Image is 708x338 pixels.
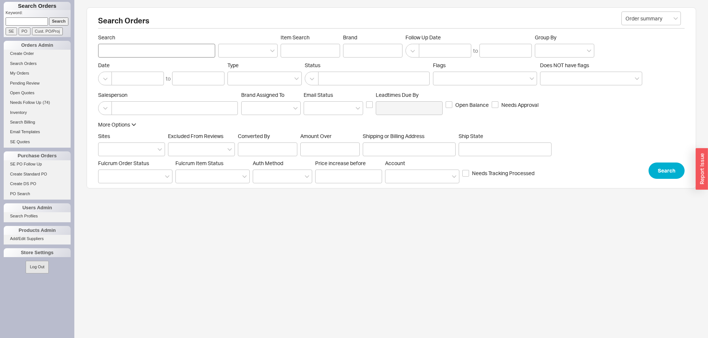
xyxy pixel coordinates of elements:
[376,92,443,98] span: Leadtimes Due By
[98,133,110,139] span: Sites
[363,142,456,156] input: Shipping or Billing Address
[10,81,40,85] span: Pending Review
[281,44,340,58] input: Item Search
[300,142,360,156] input: Amount Over
[49,17,69,25] input: Search
[257,172,262,181] input: Auth Method
[587,49,591,52] svg: open menu
[4,118,71,126] a: Search Billing
[180,172,185,181] input: Fulcrum Item Status
[433,62,446,68] span: Flags
[4,248,71,257] div: Store Settings
[300,133,360,140] span: Amount Over
[32,27,63,35] input: Cust. PO/Proj
[501,101,539,109] span: Needs Approval
[4,109,71,117] a: Inventory
[227,62,239,68] span: Type
[305,62,430,69] span: Status
[540,62,589,68] span: Does NOT have flags
[102,145,107,154] input: Sites
[270,49,275,52] svg: open menu
[473,47,478,55] div: to
[4,69,71,77] a: My Orders
[98,34,215,41] span: Search
[437,74,442,83] input: Flags
[26,261,48,273] button: Log Out
[175,160,223,166] span: Fulcrum Item Status
[241,92,284,98] span: Brand Assigned To
[452,175,456,178] svg: open menu
[98,92,238,98] span: Salesperson
[455,101,489,109] span: Open Balance
[4,89,71,97] a: Open Quotes
[649,163,685,179] button: Search
[459,133,483,139] span: Ship State
[462,170,469,177] input: Needs Tracking Processed
[343,34,357,40] span: Brand
[98,62,224,69] span: Date
[6,10,71,17] p: Keyword:
[492,101,498,108] input: Needs Approval
[293,107,298,110] svg: open menu
[4,212,71,220] a: Search Profiles
[4,151,71,160] div: Purchase Orders
[6,27,17,35] input: SE
[544,74,549,83] input: Does NOT have flags
[98,121,136,128] button: More Options
[4,50,71,58] a: Create Order
[446,101,452,108] input: Open Balance
[166,75,171,82] div: to
[98,160,149,166] span: Fulcrum Order Status
[232,74,237,83] input: Type
[315,160,382,167] span: Price increase before
[4,226,71,235] div: Products Admin
[4,180,71,188] a: Create DS PO
[4,190,71,198] a: PO Search
[4,128,71,136] a: Email Templates
[4,138,71,146] a: SE Quotes
[98,121,130,128] div: More Options
[227,148,232,151] svg: open menu
[238,133,270,139] span: Converted By
[19,27,30,35] input: PO
[4,160,71,168] a: SE PO Follow Up
[304,92,333,98] span: Em ​ ail Status
[4,79,71,87] a: Pending Review
[43,100,50,105] span: ( 74 )
[281,34,340,41] span: Item Search
[102,172,107,181] input: Fulcrum Order Status
[4,203,71,212] div: Users Admin
[4,170,71,178] a: Create Standard PO
[405,34,532,41] span: Follow Up Date
[356,107,360,110] svg: open menu
[4,41,71,50] div: Orders Admin
[4,99,71,106] a: Needs Follow Up(74)
[168,133,223,139] span: Excluded From Reviews
[10,100,41,105] span: Needs Follow Up
[4,235,71,243] a: Add/Edit Suppliers
[621,12,681,25] input: Select...
[98,44,215,58] input: Search
[253,160,283,166] span: Auth Method
[4,60,71,68] a: Search Orders
[4,2,71,10] h1: Search Orders
[673,17,678,20] svg: open menu
[385,160,405,166] span: Account
[535,34,556,40] span: Group By
[363,133,456,140] span: Shipping or Billing Address
[472,170,534,177] span: Needs Tracking Processed
[658,166,675,175] span: Search
[98,17,685,29] h2: Search Orders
